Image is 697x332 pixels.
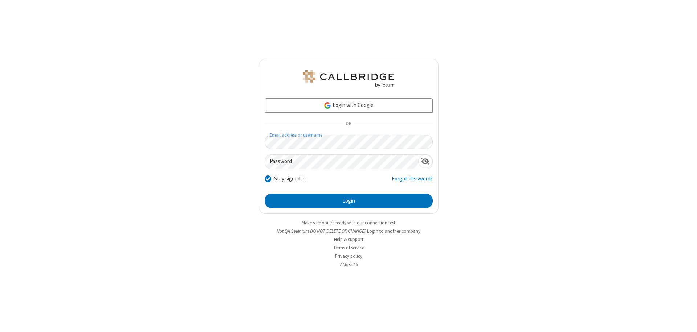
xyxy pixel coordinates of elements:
a: Terms of service [333,245,364,251]
li: Not QA Selenium DO NOT DELETE OR CHANGE? [259,228,439,235]
a: Forgot Password? [392,175,433,188]
input: Password [265,155,418,169]
div: Show password [418,155,432,168]
img: google-icon.png [323,101,331,109]
span: OR [343,119,354,129]
input: Email address or username [265,135,433,149]
button: Login to another company [367,228,420,235]
button: Login [265,194,433,208]
label: Stay signed in [274,175,306,183]
a: Privacy policy [335,253,362,259]
img: QA Selenium DO NOT DELETE OR CHANGE [301,70,396,87]
a: Make sure you're ready with our connection test [302,220,395,226]
a: Login with Google [265,98,433,113]
a: Help & support [334,236,363,242]
li: v2.6.352.6 [259,261,439,268]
